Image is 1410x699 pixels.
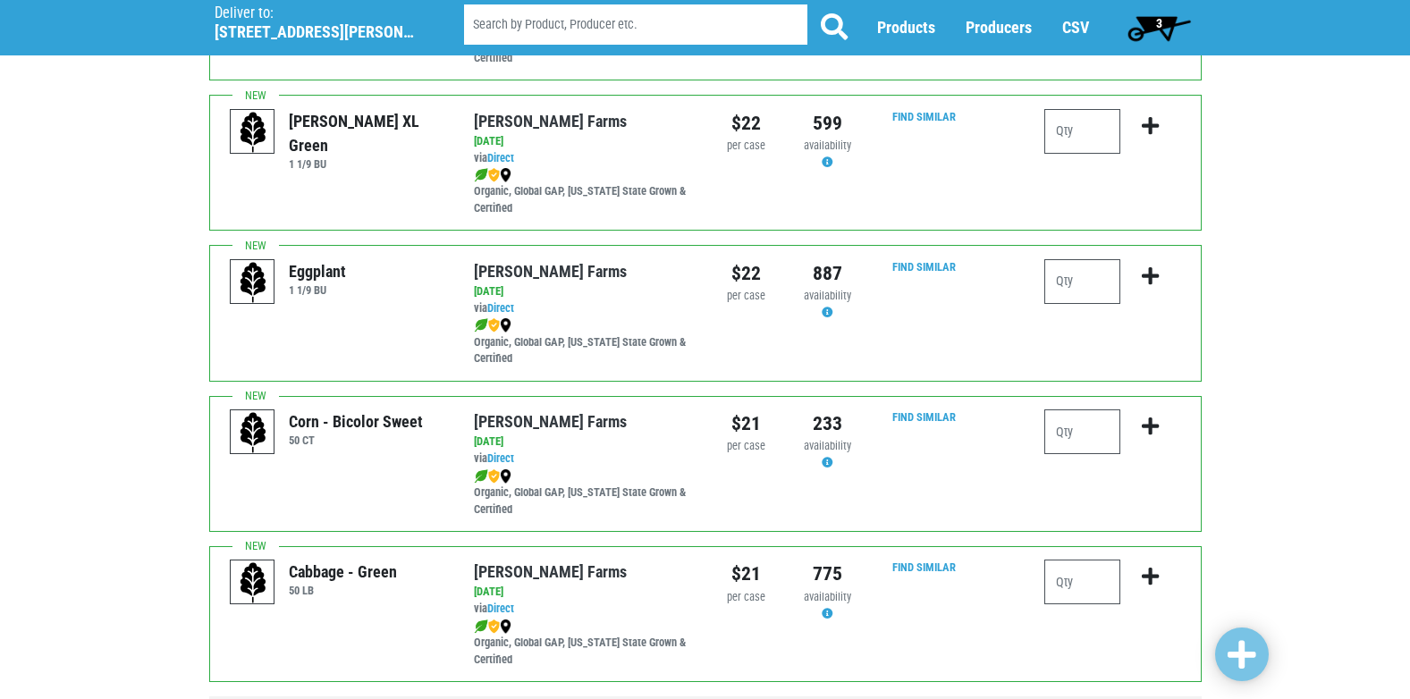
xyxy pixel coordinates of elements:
[719,259,773,288] div: $22
[719,589,773,606] div: per case
[800,560,855,588] div: 775
[474,150,691,167] div: via
[1044,109,1120,154] input: Qty
[289,409,423,434] div: Corn - Bicolor Sweet
[231,560,275,605] img: placeholder-variety-43d6402dacf2d531de610a020419775a.svg
[231,260,275,305] img: placeholder-variety-43d6402dacf2d531de610a020419775a.svg
[289,157,447,171] h6: 1 1/9 BU
[474,467,691,518] div: Organic, Global GAP, [US_STATE] State Grown & Certified
[804,139,851,152] span: availability
[474,618,691,669] div: Organic, Global GAP, [US_STATE] State Grown & Certified
[892,110,956,123] a: Find Similar
[800,259,855,288] div: 887
[464,5,807,46] input: Search by Product, Producer etc.
[804,439,851,452] span: availability
[719,438,773,455] div: per case
[487,451,514,465] a: Direct
[474,133,691,150] div: [DATE]
[1044,259,1120,304] input: Qty
[719,109,773,138] div: $22
[500,469,511,484] img: map_marker-0e94453035b3232a4d21701695807de9.png
[289,560,397,584] div: Cabbage - Green
[892,410,956,424] a: Find Similar
[474,601,691,618] div: via
[719,409,773,438] div: $21
[1156,16,1162,30] span: 3
[1062,19,1089,38] a: CSV
[474,451,691,467] div: via
[1044,560,1120,604] input: Qty
[474,112,627,131] a: [PERSON_NAME] Farms
[474,562,627,581] a: [PERSON_NAME] Farms
[487,602,514,615] a: Direct
[289,584,397,597] h6: 50 LB
[719,288,773,305] div: per case
[800,409,855,438] div: 233
[500,619,511,634] img: map_marker-0e94453035b3232a4d21701695807de9.png
[474,283,691,300] div: [DATE]
[1044,409,1120,454] input: Qty
[474,434,691,451] div: [DATE]
[474,584,691,601] div: [DATE]
[488,168,500,182] img: safety-e55c860ca8c00a9c171001a62a92dabd.png
[474,619,488,634] img: leaf-e5c59151409436ccce96b2ca1b28e03c.png
[487,301,514,315] a: Direct
[877,19,935,38] a: Products
[719,138,773,155] div: per case
[289,283,346,297] h6: 1 1/9 BU
[488,318,500,333] img: safety-e55c860ca8c00a9c171001a62a92dabd.png
[500,318,511,333] img: map_marker-0e94453035b3232a4d21701695807de9.png
[488,469,500,484] img: safety-e55c860ca8c00a9c171001a62a92dabd.png
[474,168,488,182] img: leaf-e5c59151409436ccce96b2ca1b28e03c.png
[215,22,418,42] h5: [STREET_ADDRESS][PERSON_NAME]
[289,434,423,447] h6: 50 CT
[966,19,1032,38] a: Producers
[231,110,275,155] img: placeholder-variety-43d6402dacf2d531de610a020419775a.svg
[474,166,691,217] div: Organic, Global GAP, [US_STATE] State Grown & Certified
[800,109,855,138] div: 599
[289,259,346,283] div: Eggplant
[474,412,627,431] a: [PERSON_NAME] Farms
[804,289,851,302] span: availability
[231,410,275,455] img: placeholder-variety-43d6402dacf2d531de610a020419775a.svg
[488,619,500,634] img: safety-e55c860ca8c00a9c171001a62a92dabd.png
[892,560,956,574] a: Find Similar
[474,469,488,484] img: leaf-e5c59151409436ccce96b2ca1b28e03c.png
[487,151,514,164] a: Direct
[474,262,627,281] a: [PERSON_NAME] Farms
[500,168,511,182] img: map_marker-0e94453035b3232a4d21701695807de9.png
[804,590,851,603] span: availability
[289,109,447,157] div: [PERSON_NAME] XL Green
[1119,10,1199,46] a: 3
[474,317,691,368] div: Organic, Global GAP, [US_STATE] State Grown & Certified
[719,560,773,588] div: $21
[474,300,691,317] div: via
[215,4,418,22] p: Deliver to:
[892,260,956,274] a: Find Similar
[474,318,488,333] img: leaf-e5c59151409436ccce96b2ca1b28e03c.png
